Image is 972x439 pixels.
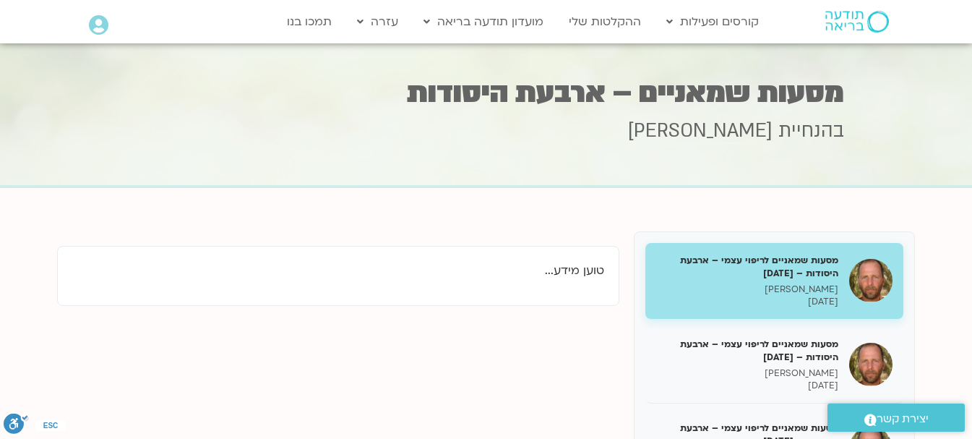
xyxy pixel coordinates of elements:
a: עזרה [350,8,405,35]
span: יצירת קשר [877,409,929,429]
a: יצירת קשר [827,404,965,432]
p: [DATE] [656,380,838,392]
p: [PERSON_NAME] [656,367,838,380]
h5: מסעות שמאניים לריפוי עצמי – ארבעת היסודות – [DATE] [656,338,838,364]
p: [DATE] [656,296,838,308]
span: בהנחיית [778,118,844,144]
img: מסעות שמאניים לריפוי עצמי – ארבעת היסודות – 8.9.25 [849,343,893,386]
h5: מסעות שמאניים לריפוי עצמי – ארבעת היסודות – [DATE] [656,254,838,280]
a: קורסים ופעילות [659,8,766,35]
h1: מסעות שמאניים – ארבעת היסודות [129,79,844,107]
a: מועדון תודעה בריאה [416,8,551,35]
a: תמכו בנו [280,8,339,35]
p: טוען מידע... [72,261,604,281]
img: תודעה בריאה [825,11,889,33]
img: מסעות שמאניים לריפוי עצמי – ארבעת היסודות – 1.9.25 [849,259,893,302]
p: [PERSON_NAME] [656,284,838,296]
a: ההקלטות שלי [562,8,648,35]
